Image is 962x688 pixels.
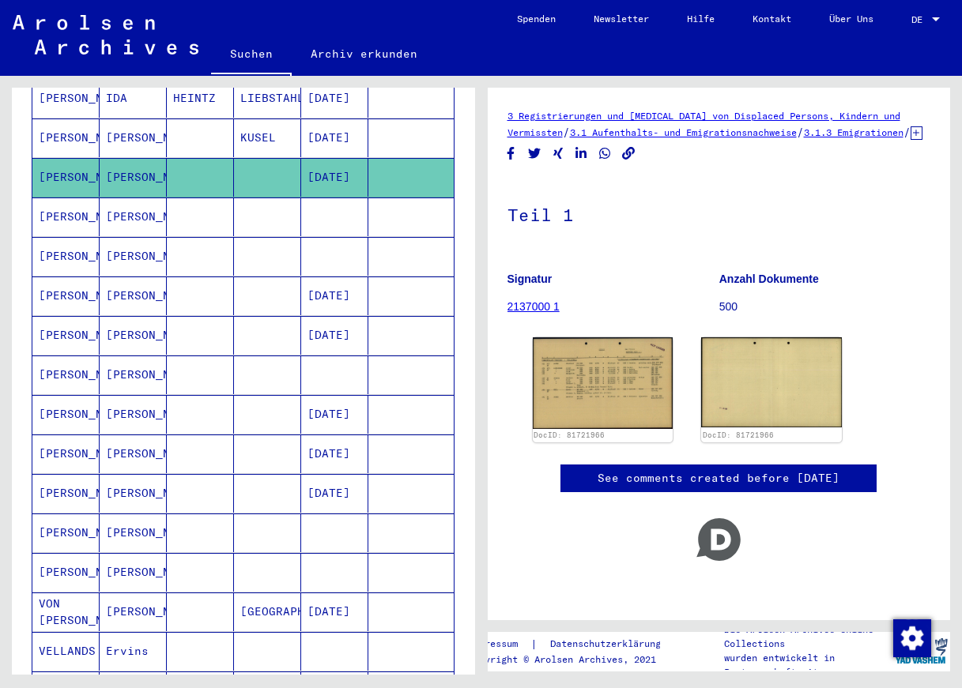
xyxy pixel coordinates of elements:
mat-cell: [DATE] [301,79,368,118]
mat-cell: [PERSON_NAME] [32,158,100,197]
button: Share on Facebook [503,144,519,164]
b: Anzahl Dokumente [719,273,819,285]
mat-cell: [PERSON_NAME] [100,237,167,276]
mat-cell: [PERSON_NAME] [100,395,167,434]
mat-cell: [PERSON_NAME] [32,434,100,473]
h1: Teil 1 [507,179,931,248]
div: Zustimmung ändern [892,618,930,656]
mat-cell: [PERSON_NAME] [100,592,167,631]
button: Share on WhatsApp [597,144,613,164]
a: Suchen [211,35,292,76]
mat-cell: VON [PERSON_NAME] [32,592,100,631]
a: Datenschutzerklärung [538,636,680,652]
img: Arolsen_neg.svg [13,15,198,55]
mat-cell: Ervins [100,632,167,671]
mat-cell: [PERSON_NAME] [32,79,100,118]
mat-cell: [DATE] [301,276,368,315]
span: / [563,125,570,139]
button: Share on Twitter [526,144,543,164]
a: Impressum [468,636,530,652]
mat-cell: [PERSON_NAME] [32,316,100,355]
mat-cell: [PERSON_NAME] [32,395,100,434]
p: 500 [719,299,930,315]
mat-cell: [PERSON_NAME] [100,158,167,197]
mat-cell: [PERSON_NAME] [100,197,167,236]
mat-cell: [PERSON_NAME] [32,474,100,513]
mat-cell: [DATE] [301,158,368,197]
a: Archiv erkunden [292,35,436,73]
a: See comments created before [DATE] [598,470,839,487]
mat-cell: HEINTZ [167,79,234,118]
mat-cell: [PERSON_NAME] [32,553,100,592]
mat-cell: [PERSON_NAME] [100,276,167,315]
span: DE [911,14,929,25]
a: 2137000 1 [507,300,560,313]
span: / [797,125,804,139]
div: | [468,636,680,652]
mat-cell: IDA [100,79,167,118]
a: 3.1.3 Emigrationen [804,126,904,138]
mat-cell: [PERSON_NAME] [100,434,167,473]
mat-cell: [DATE] [301,474,368,513]
mat-cell: [DATE] [301,592,368,631]
img: 002.jpg [701,337,842,427]
b: Signatur [507,273,553,285]
a: 3 Registrierungen und [MEDICAL_DATA] von Displaced Persons, Kindern und Vermissten [507,110,900,138]
mat-cell: [PERSON_NAME] [100,553,167,592]
mat-cell: [PERSON_NAME] [100,474,167,513]
a: 3.1 Aufenthalts- und Emigrationsnachweise [570,126,797,138]
mat-cell: [PERSON_NAME] [32,237,100,276]
button: Share on Xing [550,144,567,164]
a: DocID: 81721966 [534,430,605,439]
mat-cell: [DATE] [301,434,368,473]
mat-cell: [PERSON_NAME] [100,513,167,552]
mat-cell: [DATE] [301,395,368,434]
mat-cell: [DATE] [301,118,368,157]
img: Zustimmung ändern [893,619,931,657]
mat-cell: [PERSON_NAME] [100,316,167,355]
p: Die Arolsen Archives Online-Collections [724,622,892,651]
mat-cell: [PERSON_NAME] [32,513,100,552]
p: Copyright © Arolsen Archives, 2021 [468,652,680,667]
button: Share on LinkedIn [573,144,590,164]
mat-cell: [PERSON_NAME] [32,276,100,315]
span: / [904,125,911,139]
mat-cell: VELLANDS [32,632,100,671]
a: DocID: 81721966 [703,430,774,439]
mat-cell: KUSEL [234,118,301,157]
button: Copy link [621,144,637,164]
mat-cell: [PERSON_NAME] [32,118,100,157]
img: 001.jpg [533,337,673,429]
mat-cell: LIEBSTAHL [234,79,301,118]
mat-cell: [PERSON_NAME] [32,355,100,394]
mat-cell: [PERSON_NAME] [32,197,100,236]
mat-cell: [PERSON_NAME] [100,355,167,394]
mat-cell: [PERSON_NAME] [100,118,167,157]
mat-cell: [GEOGRAPHIC_DATA] [234,592,301,631]
mat-cell: [DATE] [301,316,368,355]
p: wurden entwickelt in Partnerschaft mit [724,651,892,679]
